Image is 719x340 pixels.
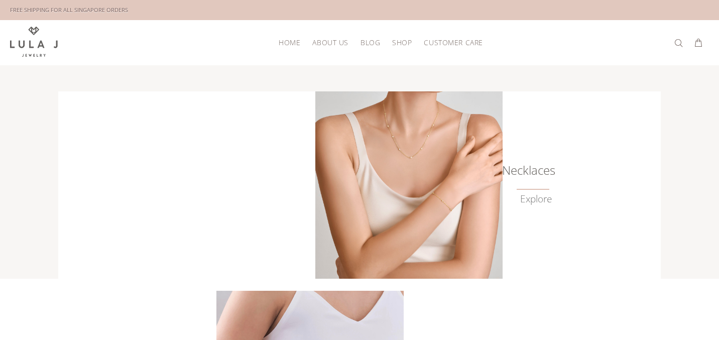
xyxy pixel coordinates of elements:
[273,35,306,50] a: HOME
[520,193,552,205] a: Explore
[312,39,348,46] span: ABOUT US
[386,35,418,50] a: SHOP
[315,91,503,279] img: Lula J Gold Necklaces Collection
[279,39,300,46] span: HOME
[354,35,386,50] a: BLOG
[10,5,128,16] div: FREE SHIPPING FOR ALL SINGAPORE ORDERS
[361,39,380,46] span: BLOG
[502,165,552,175] h6: Necklaces
[418,35,483,50] a: CUSTOMER CARE
[306,35,354,50] a: ABOUT US
[424,39,483,46] span: CUSTOMER CARE
[392,39,412,46] span: SHOP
